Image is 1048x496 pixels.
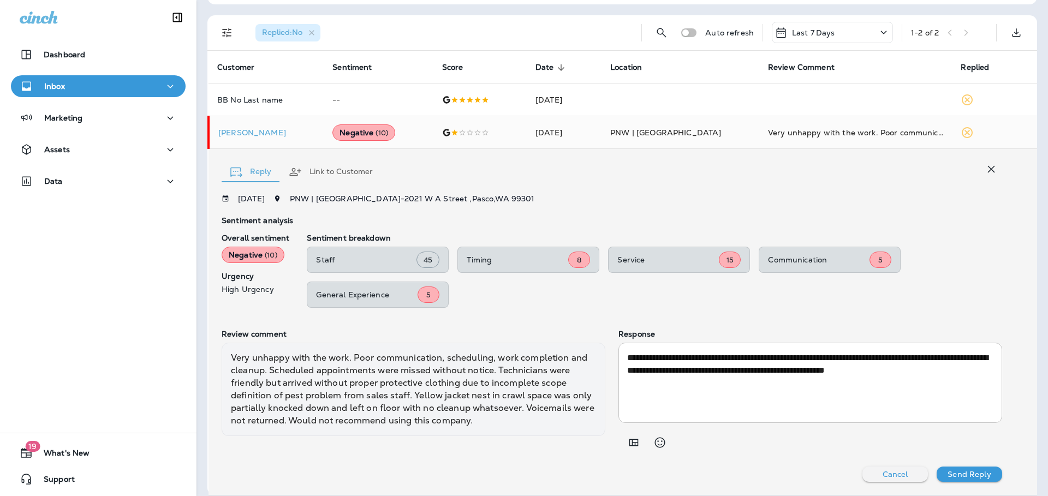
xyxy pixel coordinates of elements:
p: Auto refresh [705,28,754,37]
div: Negative [222,247,284,263]
p: Assets [44,145,70,154]
div: Click to view Customer Drawer [218,128,315,137]
p: Data [44,177,63,186]
button: Marketing [11,107,186,129]
span: 19 [25,441,40,452]
span: PNW | [GEOGRAPHIC_DATA] - 2021 W A Street , Pasco , WA 99301 [290,194,535,204]
p: Inbox [44,82,65,91]
td: [DATE] [527,83,602,116]
button: Assets [11,139,186,160]
span: 5 [878,255,883,265]
td: -- [324,83,433,116]
p: Sentiment analysis [222,216,1002,225]
p: Sentiment breakdown [307,234,1002,242]
span: Location [610,63,656,73]
div: 1 - 2 of 2 [911,28,939,37]
button: 19What's New [11,442,186,464]
div: Very unhappy with the work. Poor communication, scheduling, work completion and cleanup. Schedule... [768,127,944,138]
p: Dashboard [44,50,85,59]
p: Overall sentiment [222,234,289,242]
span: ( 10 ) [265,250,277,260]
span: Location [610,63,642,72]
button: Support [11,468,186,490]
span: 5 [426,290,431,300]
button: Collapse Sidebar [162,7,193,28]
button: Reply [222,152,280,192]
span: ( 10 ) [376,128,388,138]
button: Send Reply [937,467,1002,482]
span: Replied [961,63,1003,73]
p: High Urgency [222,285,289,294]
span: PNW | [GEOGRAPHIC_DATA] [610,128,721,138]
span: Sentiment [332,63,372,72]
p: Cancel [883,470,908,479]
button: Search Reviews [651,22,672,44]
div: Negative [332,124,395,141]
span: Sentiment [332,63,386,73]
p: BB No Last name [217,95,315,104]
p: Urgency [222,272,289,280]
button: Export as CSV [1005,22,1027,44]
span: Support [33,475,75,488]
td: [DATE] [527,116,602,149]
span: 45 [424,255,432,265]
button: Filters [216,22,238,44]
p: [DATE] [238,194,265,203]
span: Replied [961,63,989,72]
span: Customer [217,63,269,73]
button: Data [11,170,186,192]
span: 15 [727,255,734,265]
span: Review Comment [768,63,835,72]
button: Cancel [862,467,928,482]
span: Score [442,63,478,73]
button: Link to Customer [280,152,382,192]
button: Inbox [11,75,186,97]
span: Review Comment [768,63,849,73]
p: Timing [467,255,568,264]
p: Communication [768,255,870,264]
p: Review comment [222,330,605,338]
p: Service [617,255,719,264]
span: Replied : No [262,27,302,37]
span: Date [535,63,554,72]
p: Marketing [44,113,82,122]
p: Last 7 Days [792,28,835,37]
span: Customer [217,63,254,72]
span: 8 [577,255,581,265]
div: Replied:No [255,24,320,41]
button: Select an emoji [649,432,671,453]
span: Score [442,63,463,72]
p: Response [618,330,1002,338]
p: Send Reply [948,470,991,479]
p: [PERSON_NAME] [218,128,315,137]
button: Dashboard [11,44,186,65]
p: General Experience [316,290,418,299]
button: Add in a premade template [623,432,645,453]
div: Very unhappy with the work. Poor communication, scheduling, work completion and cleanup. Schedule... [222,343,605,436]
span: What's New [33,449,90,462]
span: Date [535,63,568,73]
p: Staff [316,255,416,264]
